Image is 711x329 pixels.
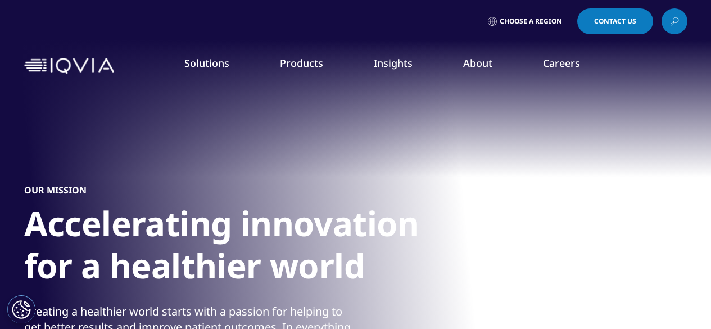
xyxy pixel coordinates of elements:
[24,184,87,196] h5: OUR MISSION
[24,202,446,294] h1: Accelerating innovation for a healthier world
[577,8,653,34] a: Contact Us
[280,56,323,70] a: Products
[119,39,687,92] nav: Primary
[463,56,492,70] a: About
[594,18,636,25] span: Contact Us
[543,56,580,70] a: Careers
[500,17,562,26] span: Choose a Region
[374,56,413,70] a: Insights
[184,56,229,70] a: Solutions
[7,295,35,323] button: Cookies Settings
[24,58,114,74] img: IQVIA Healthcare Information Technology and Pharma Clinical Research Company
